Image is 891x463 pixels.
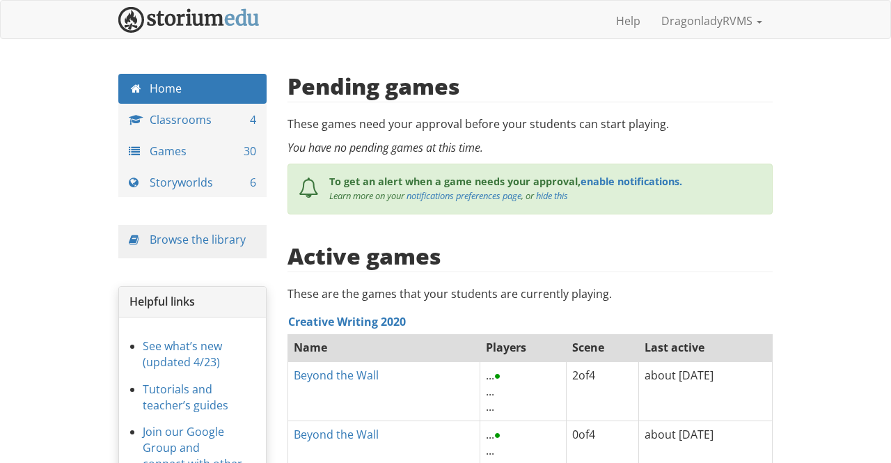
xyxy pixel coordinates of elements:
span: 6 [250,175,256,191]
a: DragonladyRVMS [651,3,773,38]
span: ... [486,384,494,399]
p: These games need your approval before your students can start playing. [287,116,773,132]
th: Scene [566,333,638,361]
span: To get an alert when a game needs your approval, [329,175,581,188]
span: ... [486,443,494,458]
a: notifications preferences page [407,189,521,202]
p: These are the games that your students are currently playing. [287,286,773,302]
em: You have no pending games at this time. [287,140,483,155]
img: StoriumEDU [118,7,260,33]
a: Games 30 [118,136,267,166]
div: Helpful links [119,287,266,317]
a: Browse the library [150,232,246,247]
em: Learn more on your , or [329,189,568,202]
a: hide this [536,189,568,202]
th: Players [480,333,566,361]
span: ● [494,427,501,442]
span: ... [486,427,501,442]
a: Tutorials and teacher’s guides [143,382,228,413]
span: 4 [250,112,256,128]
a: enable notifications. [581,175,682,188]
h2: Active games [287,244,441,268]
a: See what’s new (updated 4/23) [143,338,222,370]
a: Classrooms 4 [118,105,267,135]
span: ● [494,368,501,383]
span: ... [486,368,501,383]
a: Beyond the Wall [294,368,379,383]
th: Name [287,333,480,361]
span: ... [486,399,494,414]
h2: Pending games [287,74,460,98]
td: about [DATE] [639,361,773,421]
th: Last active [639,333,773,361]
a: Beyond the Wall [294,427,379,442]
a: Creative Writing 2020 [288,314,406,329]
a: Storyworlds 6 [118,168,267,198]
a: Home [118,74,267,104]
td: 2 of 4 [566,361,638,421]
span: 30 [244,143,256,159]
a: Help [606,3,651,38]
